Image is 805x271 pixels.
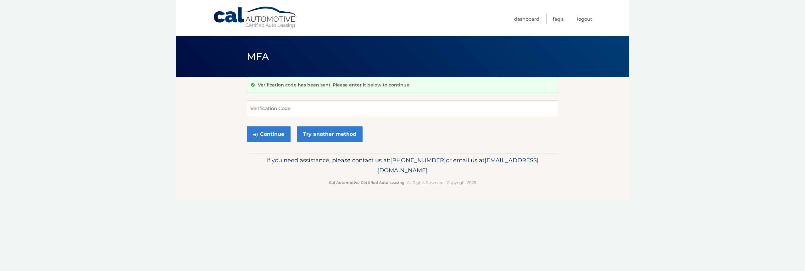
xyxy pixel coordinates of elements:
a: Dashboard [514,14,539,24]
a: Cal Automotive [213,6,298,29]
button: Continue [247,126,291,142]
input: Verification Code [247,101,558,116]
a: FAQ's [553,14,563,24]
strong: Cal Automotive Certified Auto Leasing [329,180,404,185]
a: Try another method [297,126,363,142]
span: [PHONE_NUMBER] [390,157,446,164]
p: If you need assistance, please contact us at: or email us at [251,155,554,175]
span: [EMAIL_ADDRESS][DOMAIN_NAME] [377,157,539,174]
span: MFA [247,51,269,62]
p: Verification code has been sent. Please enter it below to continue. [258,82,410,88]
a: Logout [577,14,592,24]
p: - All Rights Reserved - Copyright 2025 [251,179,554,186]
